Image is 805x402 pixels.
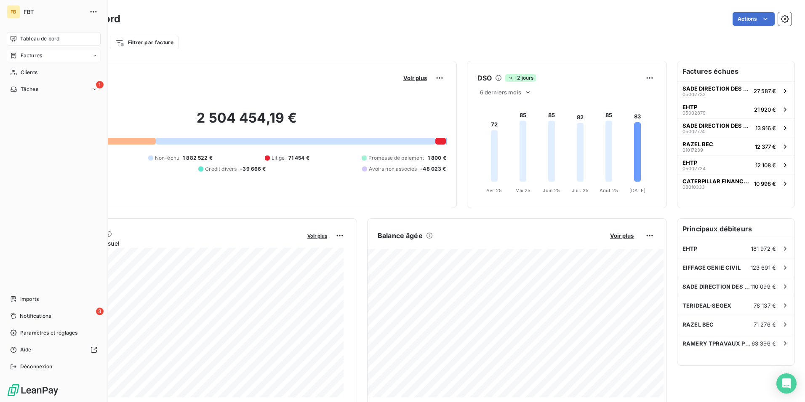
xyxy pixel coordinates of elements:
span: RAZEL BEC [682,321,714,328]
img: Logo LeanPay [7,383,59,397]
span: 71 454 € [288,154,309,162]
tspan: Juil. 25 [572,188,589,193]
span: SADE DIRECTION DES HAUTS DE FRANCE [682,85,750,92]
span: Non-échu [155,154,179,162]
span: Chiffre d'affaires mensuel [48,239,301,248]
button: SADE DIRECTION DES HAUTS DE FRANCE0500272327 587 € [677,81,794,100]
span: Tâches [21,86,38,93]
span: Paramètres et réglages [20,329,77,337]
span: 71 276 € [754,321,776,328]
span: Crédit divers [205,165,237,173]
span: 63 396 € [752,340,776,347]
button: SADE DIRECTION DES HAUTS DE FRANCE0500277413 916 € [677,118,794,137]
span: RAZEL BEC [682,141,713,147]
span: Avoirs non associés [369,165,417,173]
button: Voir plus [401,74,429,82]
tspan: Juin 25 [543,188,560,193]
span: CATERPILLAR FINANCE [GEOGRAPHIC_DATA] [682,178,751,185]
span: EHTP [682,104,697,110]
span: 78 137 € [754,302,776,309]
button: RAZEL BEC0101723912 377 € [677,137,794,155]
span: Voir plus [610,232,634,239]
span: -39 666 € [240,165,266,173]
h6: Balance âgée [378,230,423,241]
span: Tableau de bord [20,35,59,43]
span: 27 587 € [754,88,776,94]
span: SADE DIRECTION DES HAUTS DE FRANCE [682,283,751,290]
tspan: Août 25 [600,188,618,193]
span: FBT [24,8,84,15]
span: Voir plus [307,233,327,239]
span: Factures [21,52,42,59]
span: SADE DIRECTION DES HAUTS DE FRANCE [682,122,752,129]
div: FB [7,5,20,19]
span: 21 920 € [754,106,776,113]
span: 05002734 [682,166,706,171]
span: 12 108 € [755,162,776,169]
span: Imports [20,295,39,303]
span: 1 882 522 € [183,154,213,162]
a: Aide [7,343,101,356]
span: EHTP [682,159,697,166]
span: 181 972 € [751,245,776,252]
span: 12 377 € [755,143,776,150]
button: Voir plus [305,232,330,239]
h6: Principaux débiteurs [677,219,794,239]
span: 6 derniers mois [480,89,521,96]
span: TERIDEAL-SEGEX [682,302,731,309]
span: 03010333 [682,185,705,190]
span: 1 [96,81,104,88]
span: EHTP [682,245,698,252]
span: 13 916 € [755,125,776,131]
span: -2 jours [505,74,536,82]
span: 123 691 € [751,264,776,271]
span: Litige [272,154,285,162]
tspan: Mai 25 [515,188,530,193]
tspan: [DATE] [629,188,645,193]
button: Actions [733,12,775,26]
h6: DSO [477,73,492,83]
span: Aide [20,346,32,354]
button: Voir plus [608,232,636,239]
h6: Factures échues [677,61,794,81]
span: Déconnexion [20,363,53,370]
div: Open Intercom Messenger [776,373,797,394]
span: 10 998 € [754,180,776,187]
span: 110 099 € [751,283,776,290]
span: 05002879 [682,110,706,115]
span: 3 [96,308,104,315]
span: 05002723 [682,92,706,97]
h2: 2 504 454,19 € [48,110,446,135]
button: Filtrer par facture [110,36,179,49]
span: Clients [21,69,37,76]
span: EIFFAGE GENIE CIVIL [682,264,741,271]
button: EHTP0500287921 920 € [677,100,794,118]
button: CATERPILLAR FINANCE [GEOGRAPHIC_DATA]0301033310 998 € [677,174,794,193]
span: RAMERY TPRAVAUX PUBLICS [682,340,752,347]
span: Promesse de paiement [368,154,424,162]
span: 1 800 € [428,154,446,162]
span: -48 023 € [420,165,446,173]
span: Notifications [20,312,51,320]
button: EHTP0500273412 108 € [677,155,794,174]
span: 01017239 [682,147,703,153]
tspan: Avr. 25 [486,188,502,193]
span: Voir plus [403,75,427,81]
span: 05002774 [682,129,705,134]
